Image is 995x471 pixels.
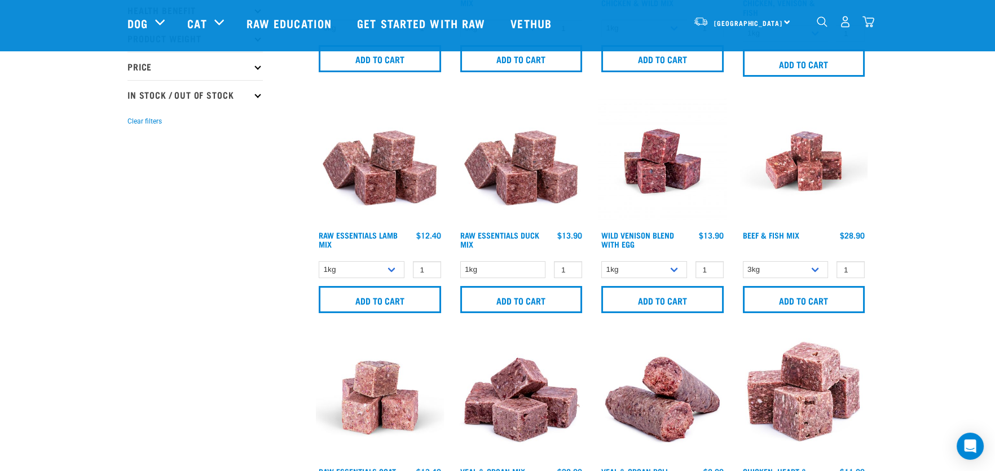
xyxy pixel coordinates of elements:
a: Raw Education [235,1,346,46]
input: Add to cart [460,45,583,72]
a: Raw Essentials Lamb Mix [319,233,398,246]
div: Open Intercom Messenger [957,433,984,460]
input: Add to cart [743,286,865,313]
a: Beef & Fish Mix [743,233,799,237]
a: Vethub [499,1,566,46]
input: 1 [413,261,441,279]
a: Get started with Raw [346,1,499,46]
p: Price [127,52,263,80]
button: Clear filters [127,116,162,126]
span: [GEOGRAPHIC_DATA] [714,21,782,25]
input: Add to cart [319,45,441,72]
input: Add to cart [743,50,865,77]
input: Add to cart [601,45,724,72]
img: ?1041 RE Lamb Mix 01 [316,97,444,225]
img: Goat M Ix 38448 [316,333,444,461]
div: $13.90 [699,231,724,240]
input: 1 [554,261,582,279]
div: $12.40 [416,231,441,240]
a: Cat [187,15,206,32]
img: user.png [839,16,851,28]
p: In Stock / Out Of Stock [127,80,263,108]
a: Raw Essentials Duck Mix [460,233,539,246]
img: van-moving.png [693,16,708,27]
img: Beef Mackerel 1 [740,97,868,225]
img: Venison Egg 1616 [598,97,727,225]
a: Dog [127,15,148,32]
img: 1062 Chicken Heart Tripe Mix 01 [740,333,868,461]
input: Add to cart [460,286,583,313]
img: Veal Organ Mix Roll 01 [598,333,727,461]
input: 1 [836,261,865,279]
img: ?1041 RE Lamb Mix 01 [457,97,585,225]
input: Add to cart [319,286,441,313]
img: home-icon@2x.png [862,16,874,28]
div: $28.90 [840,231,865,240]
input: Add to cart [601,286,724,313]
input: 1 [695,261,724,279]
div: $13.90 [557,231,582,240]
img: home-icon-1@2x.png [817,16,827,27]
img: 1158 Veal Organ Mix 01 [457,333,585,461]
a: Wild Venison Blend with Egg [601,233,674,246]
